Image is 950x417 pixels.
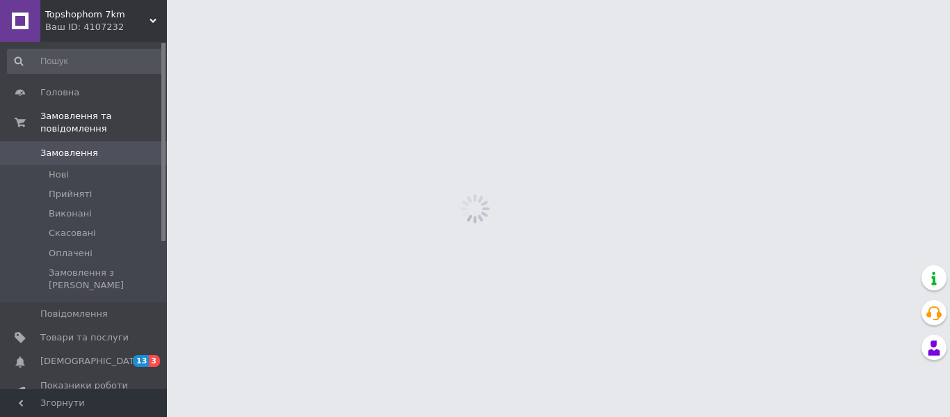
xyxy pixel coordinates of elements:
[49,168,69,181] span: Нові
[149,355,160,367] span: 3
[40,355,143,368] span: [DEMOGRAPHIC_DATA]
[40,147,98,159] span: Замовлення
[40,110,167,135] span: Замовлення та повідомлення
[49,227,96,239] span: Скасовані
[40,379,129,404] span: Показники роботи компанії
[133,355,149,367] span: 13
[40,308,108,320] span: Повідомлення
[49,188,92,200] span: Прийняті
[40,331,129,344] span: Товари та послуги
[40,86,79,99] span: Головна
[49,267,163,292] span: Замовлення з [PERSON_NAME]
[49,207,92,220] span: Виконані
[45,8,150,21] span: Topshophom 7km
[45,21,167,33] div: Ваш ID: 4107232
[49,247,92,260] span: Оплачені
[7,49,164,74] input: Пошук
